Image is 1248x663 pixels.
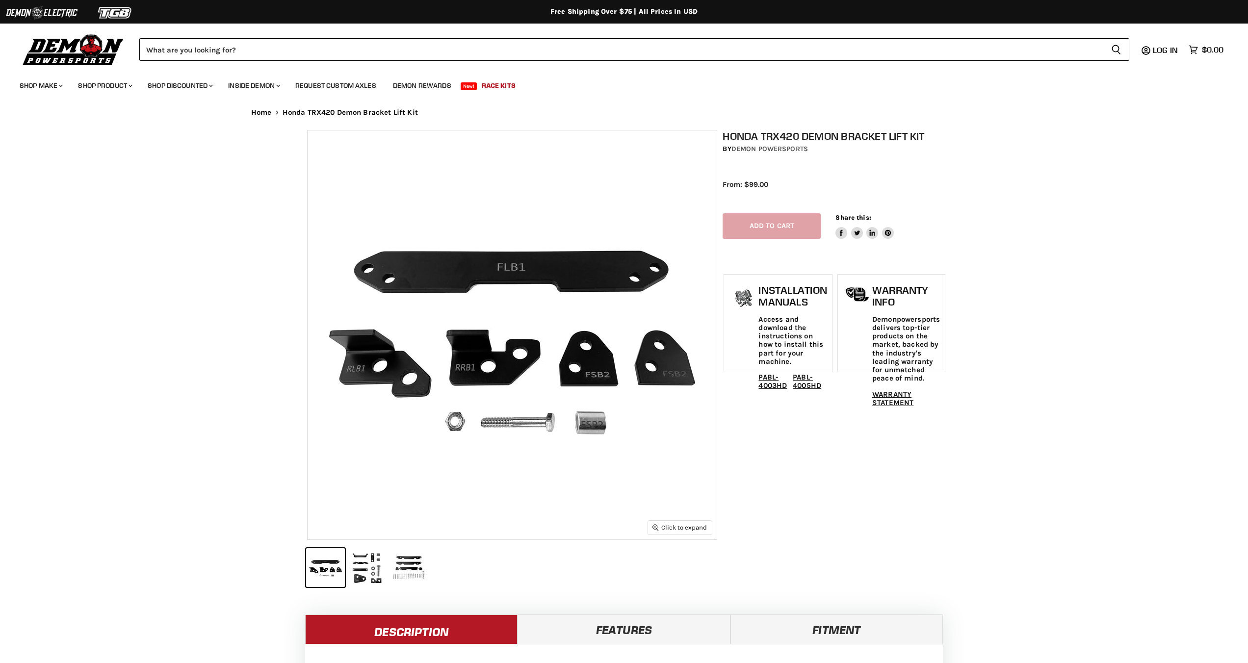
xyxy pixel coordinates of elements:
[78,3,152,22] img: TGB Logo 2
[758,373,787,390] a: PABL-4003HD
[288,76,384,96] a: Request Custom Axles
[5,3,78,22] img: Demon Electric Logo 2
[348,548,387,587] button: IMAGE thumbnail
[793,373,821,390] a: PABL-4005HD
[872,284,940,307] h1: Warranty Info
[474,76,523,96] a: Race Kits
[648,521,712,534] button: Click to expand
[139,38,1129,61] form: Product
[723,180,768,189] span: From: $99.00
[872,390,913,407] a: WARRANTY STATEMENT
[835,213,894,239] aside: Share this:
[518,614,730,644] a: Features
[758,284,827,307] h1: Installation Manuals
[140,76,219,96] a: Shop Discounted
[845,287,870,302] img: warranty-icon.png
[251,108,272,117] a: Home
[306,548,345,587] button: IMAGE thumbnail
[283,108,418,117] span: Honda TRX420 Demon Bracket Lift Kit
[1184,43,1228,57] a: $0.00
[12,76,69,96] a: Shop Make
[386,76,459,96] a: Demon Rewards
[1103,38,1129,61] button: Search
[723,144,946,154] div: by
[139,38,1103,61] input: Search
[461,82,477,90] span: New!
[12,72,1221,96] ul: Main menu
[872,315,940,383] p: Demonpowersports delivers top-tier products on the market, backed by the industry's leading warra...
[232,108,1016,117] nav: Breadcrumbs
[71,76,138,96] a: Shop Product
[731,287,756,311] img: install_manual-icon.png
[1148,46,1184,54] a: Log in
[730,614,943,644] a: Fitment
[308,130,717,539] img: IMAGE
[758,315,827,366] p: Access and download the instructions on how to install this part for your machine.
[305,614,518,644] a: Description
[723,130,946,142] h1: Honda TRX420 Demon Bracket Lift Kit
[221,76,286,96] a: Inside Demon
[232,7,1016,16] div: Free Shipping Over $75 | All Prices In USD
[835,214,871,221] span: Share this:
[390,548,428,587] button: Honda TRX420 Demon Bracket Lift Kit thumbnail
[731,145,808,153] a: Demon Powersports
[1202,45,1223,54] span: $0.00
[20,32,127,67] img: Demon Powersports
[1153,45,1178,55] span: Log in
[652,524,707,531] span: Click to expand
